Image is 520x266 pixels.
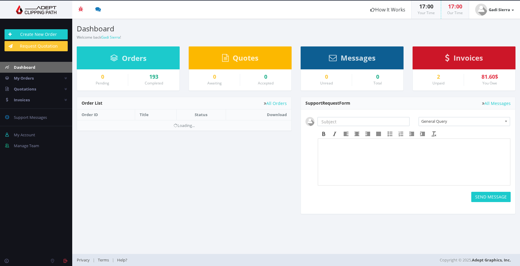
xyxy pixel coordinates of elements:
img: Adept Graphics [5,5,68,14]
a: 2 [417,74,459,80]
span: Quotes [233,53,258,63]
span: Manage Team [14,143,39,148]
h3: Dashboard [77,25,292,33]
iframe: Rich Text Area. Press ALT-F9 for menu. Press ALT-F10 for toolbar. Press ALT-0 for help [318,139,510,185]
small: Completed [145,81,163,86]
div: 0 [357,74,399,80]
a: 0 [193,74,235,80]
span: : [454,3,456,10]
div: Clear formatting [429,130,439,138]
small: Unread [320,81,333,86]
img: user_default.jpg [305,117,314,126]
div: Italic [329,130,340,138]
a: All Orders [264,101,287,106]
a: 0 [82,74,123,80]
span: My Account [14,132,35,138]
th: Download [226,109,291,120]
div: Increase indent [417,130,428,138]
small: Our Time [447,10,463,15]
a: Gadi Sierra [469,1,520,19]
a: Gadi Sierra [101,35,120,40]
a: Help? [114,257,130,263]
small: Accepted [258,81,274,86]
button: SEND MESSAGE [471,192,511,202]
a: Privacy [77,257,93,263]
a: Messages [329,56,376,62]
a: Invoices [445,56,483,62]
span: 17 [419,3,425,10]
small: Awaiting [207,81,222,86]
a: 193 [133,74,175,80]
th: Order ID [77,109,135,120]
small: Unpaid [432,81,444,86]
td: Loading... [77,120,291,131]
div: Justify [373,130,384,138]
small: Your Time [418,10,435,15]
a: All Messages [482,101,511,106]
div: Align left [341,130,351,138]
span: : [425,3,427,10]
span: General Query [421,117,502,125]
small: You Owe [482,81,497,86]
span: Invoices [453,53,483,63]
span: My Orders [14,75,34,81]
a: 0 [305,74,347,80]
a: Terms [95,257,112,263]
a: Quotes [222,56,258,62]
div: Align right [362,130,373,138]
div: Numbered list [395,130,406,138]
small: Total [373,81,382,86]
th: Title [135,109,176,120]
div: Bullet list [385,130,395,138]
div: 81.60$ [469,74,511,80]
span: Quotations [14,86,36,92]
span: Copyright © 2025, [440,257,511,263]
span: Orders [122,53,147,63]
input: Subject [317,117,410,126]
div: Align center [351,130,362,138]
div: | | [77,254,369,266]
span: 00 [456,3,462,10]
th: Status [176,109,226,120]
div: Bold [318,130,329,138]
span: Support Form [305,100,350,106]
a: 0 [245,74,287,80]
small: Pending [96,81,109,86]
small: Welcome back ! [77,35,121,40]
span: Dashboard [14,65,35,70]
span: 17 [448,3,454,10]
a: Adept Graphics, Inc. [472,257,511,263]
strong: Gadi Sierra [489,7,510,12]
div: Decrease indent [406,130,417,138]
a: Create New Order [5,29,68,40]
span: Request [322,100,339,106]
img: user_default.jpg [475,4,487,16]
a: Request Quotation [5,41,68,51]
span: Support Messages [14,115,47,120]
span: 00 [427,3,433,10]
span: Order List [82,100,102,106]
a: Orders [110,57,147,62]
span: Invoices [14,97,30,103]
a: How It Works [364,1,411,19]
span: Messages [341,53,376,63]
